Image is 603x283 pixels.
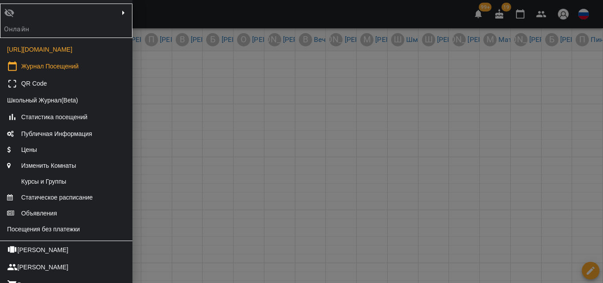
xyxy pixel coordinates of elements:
[7,193,93,202] span: Статическое расписание
[7,209,57,218] span: Объявления
[4,8,15,18] svg: Филиал не опубликован
[7,129,92,138] span: Публичная Информация
[21,113,87,121] span: Статистика посещений
[7,177,66,186] span: Курсы и Группы
[7,161,76,170] span: Изменить Комнаты
[7,145,37,154] span: Цены
[4,24,36,34] p: Онлайн
[7,46,72,53] a: [URL][DOMAIN_NAME]
[7,225,80,234] span: Посещения без платежки
[7,96,78,105] span: Школьный Журнал(Beta)
[21,62,79,71] span: Журнал Посещений
[21,79,47,88] span: QR Code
